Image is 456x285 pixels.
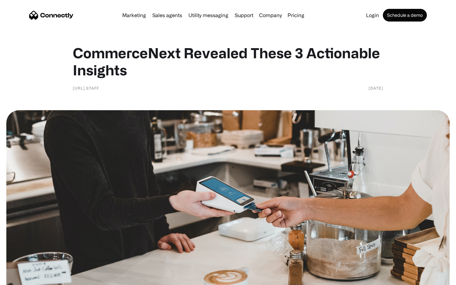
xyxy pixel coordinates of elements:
[257,11,284,20] div: Company
[259,11,282,20] div: Company
[29,10,73,20] a: home
[150,13,185,18] a: Sales agents
[232,13,256,18] a: Support
[73,44,383,79] h1: CommerceNext Revealed These 3 Actionable Insights
[13,274,38,283] ul: Language list
[285,13,307,18] a: Pricing
[120,13,149,18] a: Marketing
[6,274,38,283] aside: Language selected: English
[73,85,99,91] div: [URL] Staff
[383,9,427,22] a: Schedule a demo
[364,13,382,18] a: Login
[186,13,231,18] a: Utility messaging
[369,85,383,91] div: [DATE]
